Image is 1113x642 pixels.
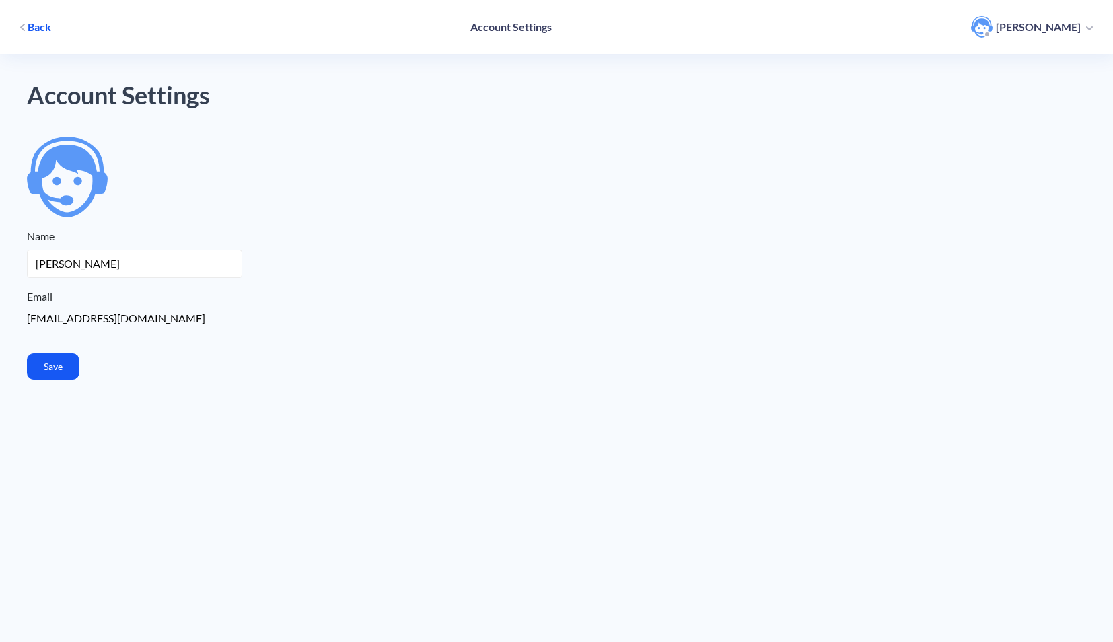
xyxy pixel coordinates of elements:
[470,20,552,33] h4: Account Settings
[964,15,1100,39] button: user photo[PERSON_NAME]
[27,229,55,242] span: Name
[28,20,51,34] span: Back
[996,20,1081,34] p: [PERSON_NAME]
[27,290,52,303] span: Email
[27,81,1086,110] h1: Account Settings
[13,15,58,39] button: Back
[971,16,993,38] img: user photo
[27,353,79,380] button: Save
